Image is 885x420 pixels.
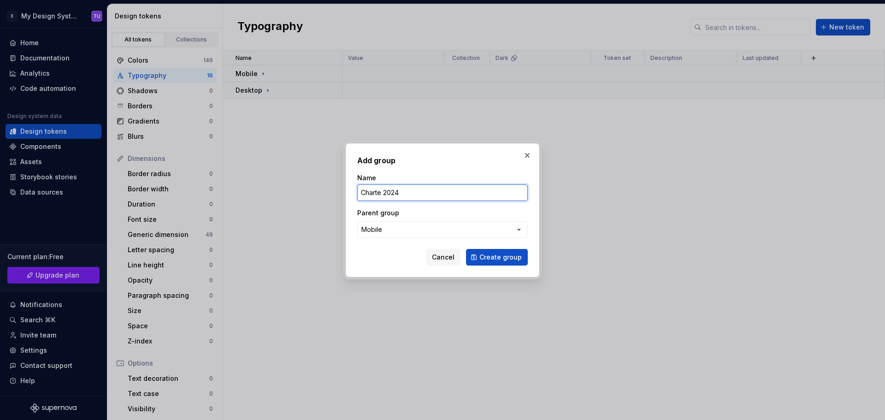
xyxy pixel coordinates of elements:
span: Cancel [432,253,454,262]
button: Cancel [426,249,460,266]
div: Mobile [361,225,382,234]
label: Parent group [357,208,399,218]
span: Create group [479,253,522,262]
h2: Add group [357,155,528,166]
label: Name [357,173,376,183]
button: Mobile [357,221,528,238]
button: Create group [466,249,528,266]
